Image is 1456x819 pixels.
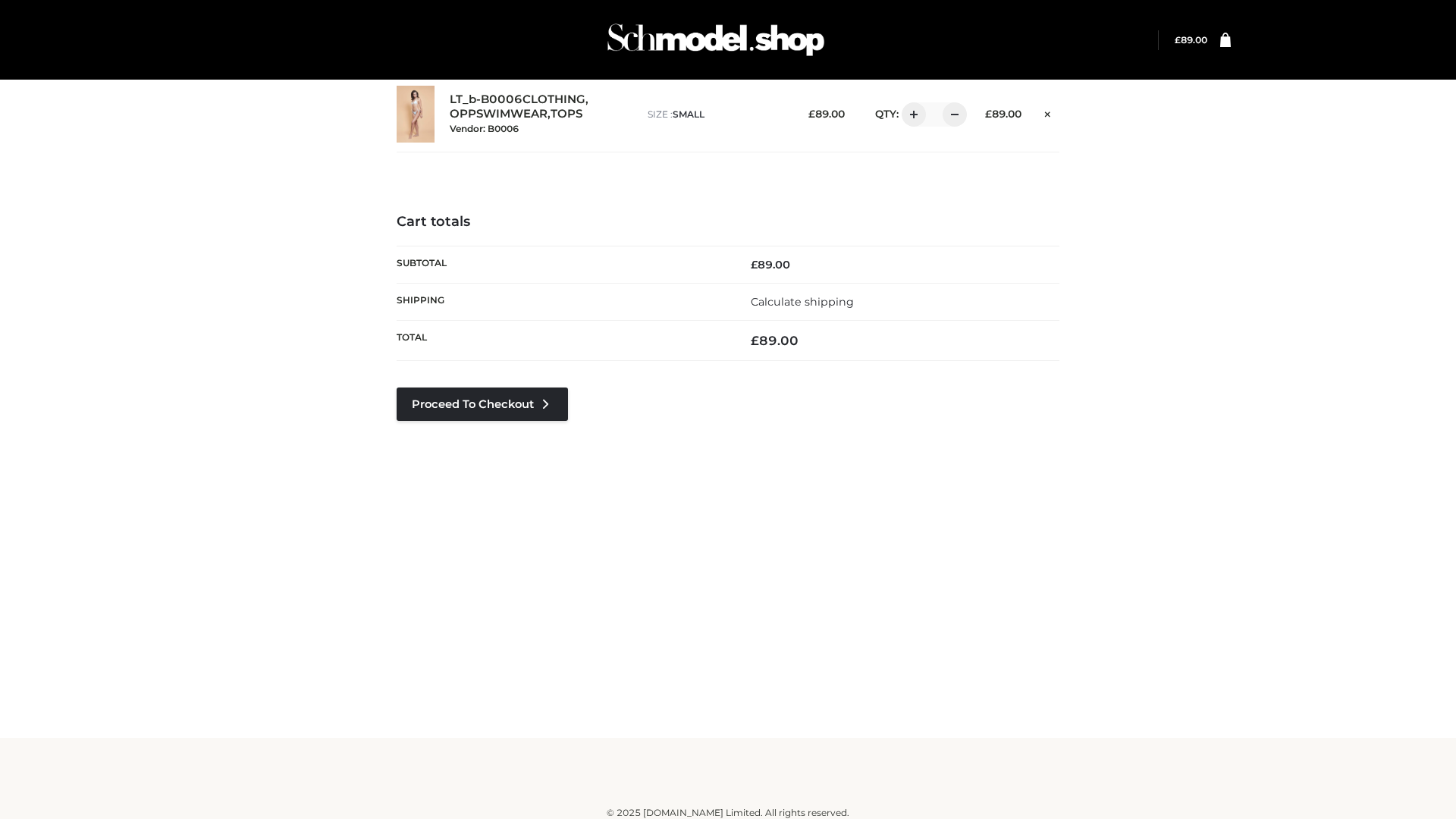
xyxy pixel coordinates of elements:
[397,246,728,283] th: Subtotal
[808,108,815,120] span: £
[522,93,585,107] a: CLOTHING
[1175,34,1207,45] bdi: 89.00
[551,107,582,121] a: TOPS
[751,333,799,348] bdi: 89.00
[450,93,522,107] a: LT_b-B0006
[450,123,519,134] small: Vendor: B0006
[397,283,728,320] th: Shipping
[751,258,790,271] bdi: 89.00
[450,107,548,121] a: OPPSWIMWEAR
[648,108,785,121] p: size :
[751,295,854,309] a: Calculate shipping
[673,108,704,120] span: SMALL
[1175,34,1181,45] span: £
[397,321,728,361] th: Total
[602,10,830,70] img: Schmodel Admin 964
[751,333,759,348] span: £
[397,86,435,143] img: LT_b-B0006 - SMALL
[808,108,845,120] bdi: 89.00
[450,93,632,135] div: , ,
[397,388,568,421] a: Proceed to Checkout
[985,108,992,120] span: £
[860,102,962,127] div: QTY:
[1175,34,1207,45] a: £89.00
[1037,102,1059,122] a: Remove this item
[751,258,758,271] span: £
[397,214,1059,231] h4: Cart totals
[985,108,1021,120] bdi: 89.00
